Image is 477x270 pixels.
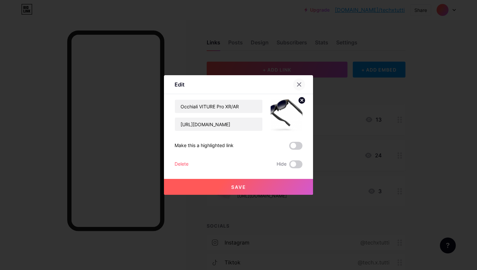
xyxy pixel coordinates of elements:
span: Hide [277,160,287,168]
input: Title [175,100,262,113]
input: URL [175,118,262,131]
div: Edit [175,81,185,88]
div: Make this a highlighted link [175,142,234,150]
span: Save [231,184,246,190]
img: link_thumbnail [271,99,302,131]
div: Delete [175,160,188,168]
button: Save [164,179,313,195]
